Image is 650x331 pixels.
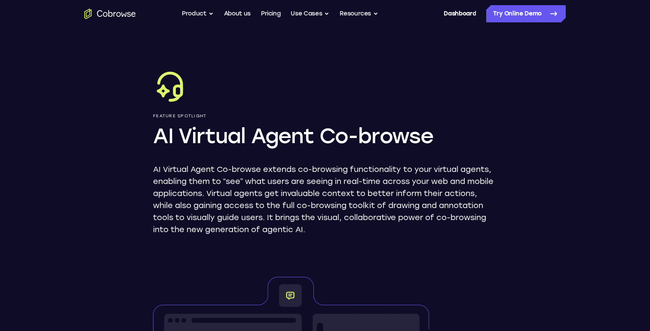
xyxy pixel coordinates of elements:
p: Feature Spotlight [153,113,497,119]
button: Product [182,5,214,22]
a: Try Online Demo [486,5,566,22]
button: Use Cases [291,5,329,22]
a: Go to the home page [84,9,136,19]
p: AI Virtual Agent Co-browse extends co-browsing functionality to your virtual agents, enabling the... [153,163,497,236]
a: Pricing [261,5,281,22]
a: About us [224,5,251,22]
button: Resources [340,5,378,22]
a: Dashboard [444,5,476,22]
h1: AI Virtual Agent Co-browse [153,122,497,150]
img: AI Virtual Agent Co-browse [153,69,187,103]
